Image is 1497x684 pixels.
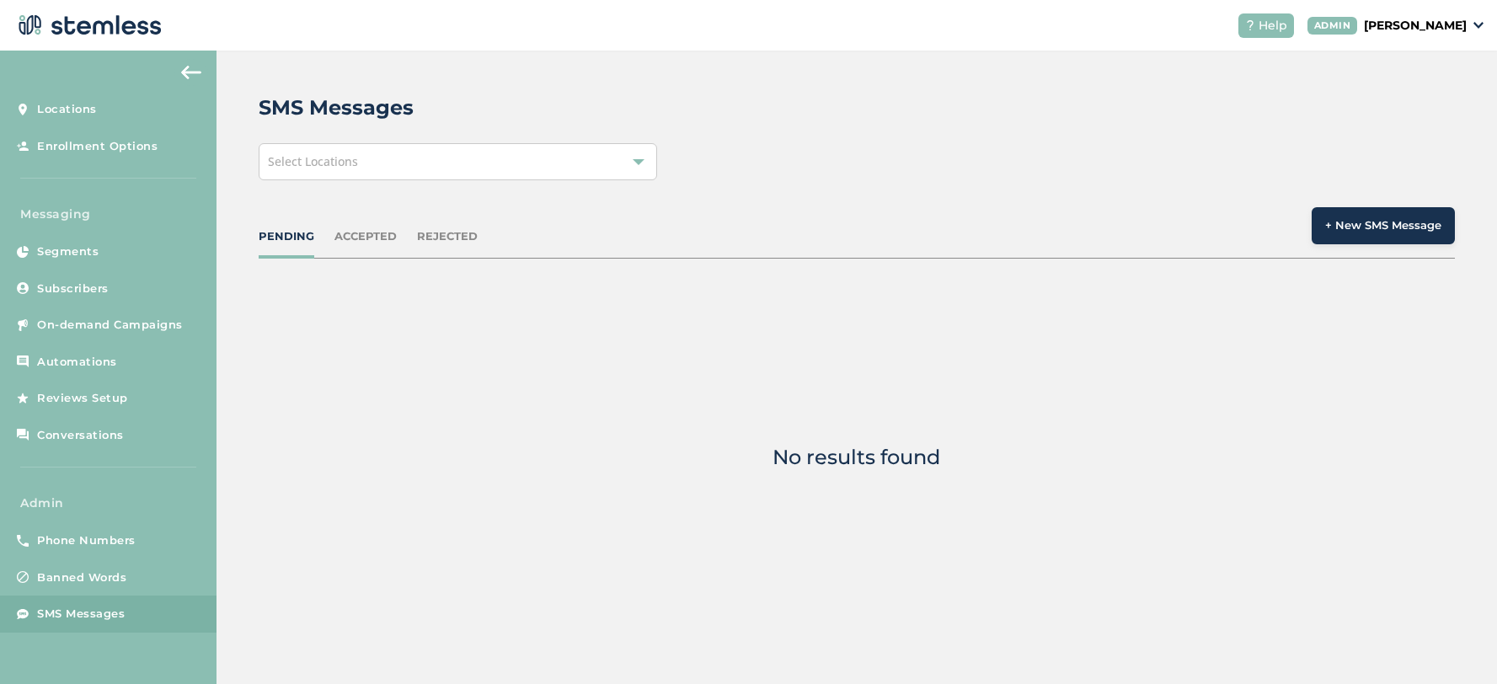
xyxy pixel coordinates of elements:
[37,101,97,118] span: Locations
[37,138,158,155] span: Enrollment Options
[37,243,99,260] span: Segments
[37,354,117,371] span: Automations
[37,532,136,549] span: Phone Numbers
[37,427,124,444] span: Conversations
[1473,22,1484,29] img: icon_down-arrow-small-66adaf34.svg
[13,8,162,42] img: logo-dark-0685b13c.svg
[1245,20,1255,30] img: icon-help-white-03924b79.svg
[37,606,125,623] span: SMS Messages
[37,281,109,297] span: Subscribers
[37,390,128,407] span: Reviews Setup
[417,228,478,245] div: REJECTED
[259,228,314,245] div: PENDING
[37,569,126,586] span: Banned Words
[334,228,397,245] div: ACCEPTED
[1259,17,1287,35] span: Help
[37,317,183,334] span: On-demand Campaigns
[268,153,358,169] span: Select Locations
[773,447,940,468] p: No results found
[1413,603,1497,684] iframe: Chat Widget
[1312,207,1455,244] button: + New SMS Message
[181,66,201,79] img: icon-arrow-back-accent-c549486e.svg
[1307,17,1358,35] div: ADMIN
[1325,217,1441,234] span: + New SMS Message
[1364,17,1467,35] p: [PERSON_NAME]
[259,93,414,123] h2: SMS Messages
